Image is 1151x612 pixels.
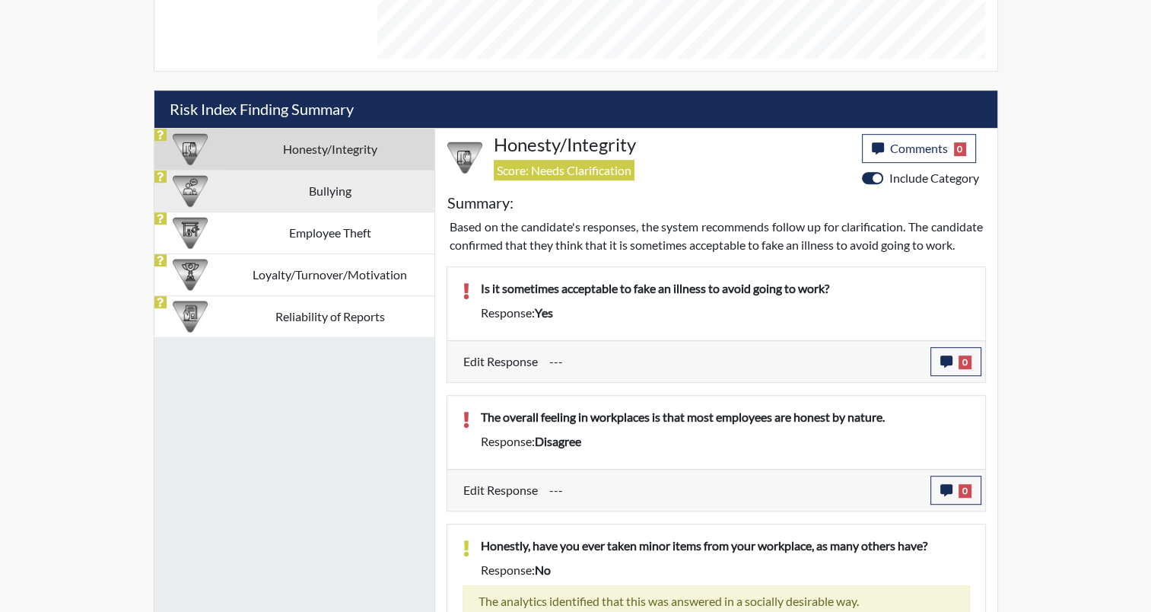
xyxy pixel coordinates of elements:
img: CATEGORY%20ICON-04.6d01e8fa.png [173,174,208,209]
h5: Summary: [447,193,513,212]
h4: Honesty/Integrity [494,134,851,156]
span: disagree [535,434,581,448]
img: CATEGORY%20ICON-07.58b65e52.png [173,215,208,250]
label: Edit Response [463,347,538,376]
label: Include Category [889,169,979,187]
h5: Risk Index Finding Summary [154,91,997,128]
img: CATEGORY%20ICON-11.a5f294f4.png [447,140,482,175]
img: CATEGORY%20ICON-11.a5f294f4.png [173,132,208,167]
img: CATEGORY%20ICON-20.4a32fe39.png [173,299,208,334]
button: 0 [930,476,981,505]
span: 0 [959,355,971,369]
div: Update the test taker's response, the change might impact the score [538,476,930,505]
div: Response: [469,304,981,322]
span: Score: Needs Clarification [494,160,634,180]
div: Response: [469,561,981,579]
span: 0 [954,142,967,156]
p: Is it sometimes acceptable to fake an illness to avoid going to work? [481,279,970,298]
p: The overall feeling in workplaces is that most employees are honest by nature. [481,408,970,426]
label: Edit Response [463,476,538,505]
span: 0 [959,484,971,498]
td: Bullying [226,170,434,212]
span: yes [535,305,553,320]
td: Honesty/Integrity [226,128,434,170]
td: Loyalty/Turnover/Motivation [226,253,434,295]
div: Response: [469,432,981,451]
button: Comments0 [862,134,977,163]
button: 0 [930,347,981,376]
p: Honestly, have you ever taken minor items from your workplace, as many others have? [481,537,970,555]
td: Reliability of Reports [226,295,434,337]
img: CATEGORY%20ICON-17.40ef8247.png [173,257,208,292]
td: Employee Theft [226,212,434,253]
span: no [535,563,551,577]
span: Comments [890,141,948,155]
p: Based on the candidate's responses, the system recommends follow up for clarification. The candid... [450,218,983,254]
div: Update the test taker's response, the change might impact the score [538,347,930,376]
